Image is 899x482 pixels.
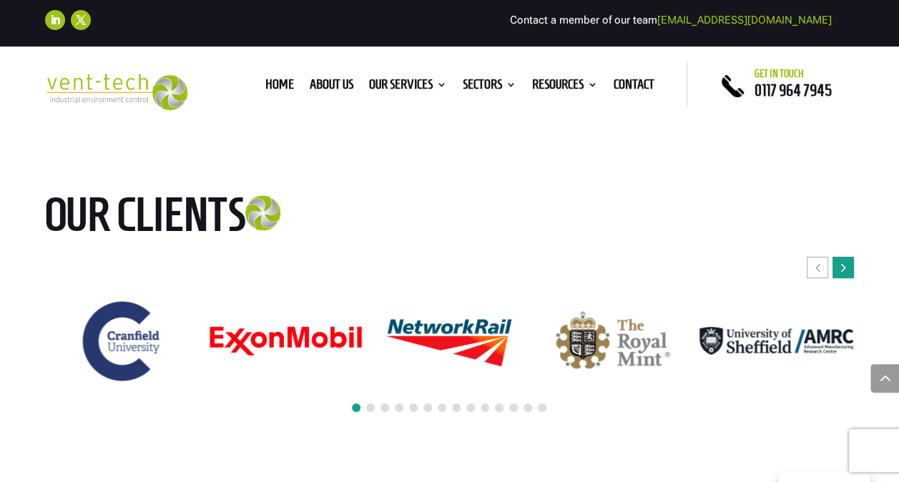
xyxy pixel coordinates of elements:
a: About us [310,79,353,95]
span: Get in touch [755,68,804,79]
img: The Royal Mint logo [556,311,670,371]
div: 8 / 24 [372,304,527,378]
div: 7 / 24 [208,325,363,357]
a: Resources [532,79,598,95]
a: Home [265,79,294,95]
div: Next slide [832,257,854,278]
a: Follow on LinkedIn [45,10,65,30]
img: 2023-09-27T08_35_16.549ZVENT-TECH---Clear-background [45,74,187,110]
h2: Our clients [45,190,353,246]
div: 9 / 24 [536,310,691,372]
a: Sectors [463,79,516,95]
img: Network Rail logo [373,305,526,377]
span: Contact a member of our team [510,14,832,26]
img: AMRC [699,327,853,355]
a: 0117 964 7945 [755,82,832,99]
div: Previous slide [807,257,828,278]
img: Cranfield University logo [76,295,169,388]
a: Follow on X [71,10,91,30]
a: [EMAIL_ADDRESS][DOMAIN_NAME] [657,14,832,26]
div: 10 / 24 [699,326,854,355]
a: Contact [614,79,654,95]
img: ExonMobil logo [209,325,363,356]
div: 6 / 24 [45,294,200,388]
a: Our Services [369,79,447,95]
